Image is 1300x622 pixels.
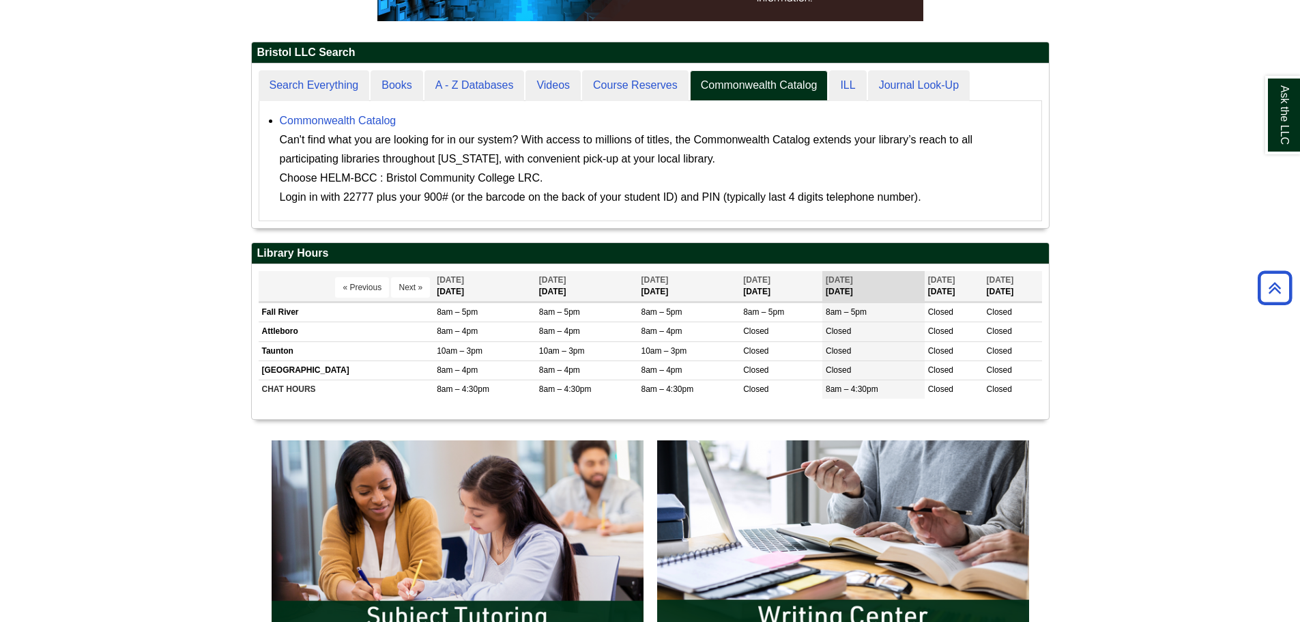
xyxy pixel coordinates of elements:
span: Closed [928,384,953,394]
span: 8am – 5pm [743,307,784,317]
span: 8am – 4:30pm [437,384,489,394]
span: Closed [928,346,953,356]
span: [DATE] [437,275,464,285]
span: Closed [743,346,768,356]
span: 8am – 4pm [641,326,682,336]
span: 8am – 4pm [539,365,580,375]
span: [DATE] [539,275,566,285]
span: [DATE] [928,275,955,285]
button: Next » [391,277,430,298]
span: Closed [928,307,953,317]
span: Closed [826,365,851,375]
span: 8am – 4pm [641,365,682,375]
span: 8am – 5pm [826,307,867,317]
a: A - Z Databases [424,70,525,101]
th: [DATE] [433,271,536,302]
a: ILL [829,70,866,101]
a: Commonwealth Catalog [280,115,396,126]
span: Closed [987,365,1012,375]
th: [DATE] [740,271,822,302]
td: Attleboro [259,322,434,341]
span: 10am – 3pm [437,346,482,356]
span: Closed [987,307,1012,317]
span: 8am – 4pm [539,326,580,336]
th: [DATE] [983,271,1042,302]
td: CHAT HOURS [259,380,434,399]
span: Closed [928,365,953,375]
td: [GEOGRAPHIC_DATA] [259,361,434,380]
span: 8am – 4pm [437,365,478,375]
td: Fall River [259,303,434,322]
span: 8am – 5pm [641,307,682,317]
h2: Library Hours [252,243,1049,264]
span: Closed [743,326,768,336]
th: [DATE] [822,271,925,302]
th: [DATE] [637,271,740,302]
a: Back to Top [1253,279,1297,297]
th: [DATE] [536,271,638,302]
td: Taunton [259,341,434,361]
span: Closed [826,346,851,356]
span: [DATE] [743,275,770,285]
span: Closed [826,326,851,336]
span: Closed [987,346,1012,356]
span: Closed [743,365,768,375]
span: Closed [928,326,953,336]
span: 8am – 4:30pm [641,384,693,394]
h2: Bristol LLC Search [252,42,1049,63]
span: 8am – 5pm [437,307,478,317]
a: Books [371,70,422,101]
a: Videos [525,70,581,101]
button: « Previous [335,277,389,298]
span: Closed [987,326,1012,336]
a: Journal Look-Up [868,70,970,101]
span: 10am – 3pm [539,346,585,356]
span: Closed [743,384,768,394]
span: [DATE] [826,275,853,285]
span: [DATE] [641,275,668,285]
span: 10am – 3pm [641,346,687,356]
a: Commonwealth Catalog [690,70,828,101]
span: [DATE] [987,275,1014,285]
span: 8am – 4pm [437,326,478,336]
a: Course Reserves [582,70,689,101]
a: Search Everything [259,70,370,101]
div: Can't find what you are looking for in our system? With access to millions of titles, the Commonw... [280,130,1035,207]
span: 8am – 4:30pm [826,384,878,394]
span: 8am – 5pm [539,307,580,317]
span: Closed [987,384,1012,394]
th: [DATE] [925,271,983,302]
span: 8am – 4:30pm [539,384,592,394]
